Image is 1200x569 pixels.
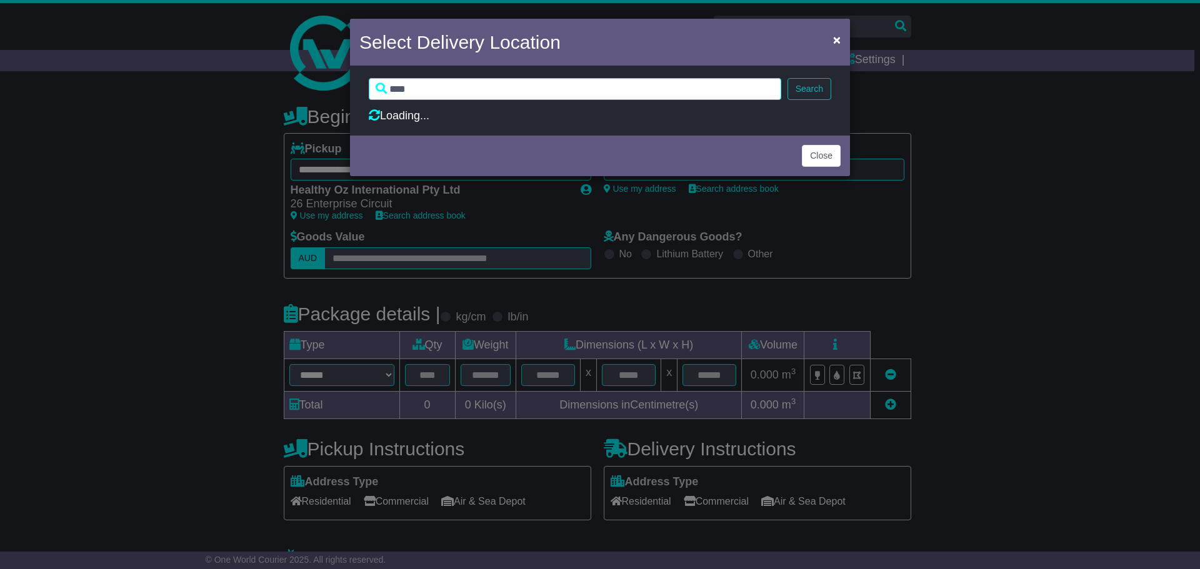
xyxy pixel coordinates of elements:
div: Loading... [369,109,831,123]
button: Search [787,78,831,100]
h4: Select Delivery Location [359,28,561,56]
button: Close [802,145,841,167]
button: Close [827,27,847,52]
span: × [833,32,841,47]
